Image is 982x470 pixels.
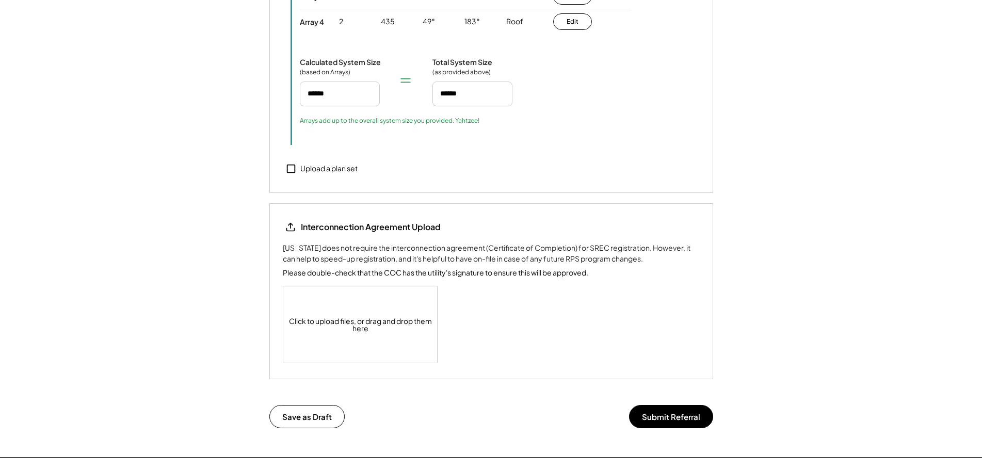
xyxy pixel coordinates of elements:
div: (as provided above) [432,68,491,76]
button: Save as Draft [269,405,345,428]
button: Edit [553,13,592,30]
div: Total System Size [432,57,492,67]
div: Please double-check that the COC has the utility's signature to ensure this will be approved. [283,267,588,278]
div: Array 4 [300,17,324,26]
div: 183° [464,17,480,27]
div: 2 [339,17,343,27]
button: Submit Referral [629,405,713,428]
div: Click to upload files, or drag and drop them here [283,286,438,363]
div: 49° [423,17,435,27]
div: [US_STATE] does not require the interconnection agreement (Certificate of Completion) for SREC re... [283,242,700,264]
div: Arrays add up to the overall system size you provided. Yahtzee! [300,117,479,125]
div: 435 [381,17,395,27]
div: Calculated System Size [300,57,381,67]
div: (based on Arrays) [300,68,351,76]
div: Upload a plan set [300,164,358,174]
div: Interconnection Agreement Upload [301,221,441,233]
div: Roof [506,17,523,27]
